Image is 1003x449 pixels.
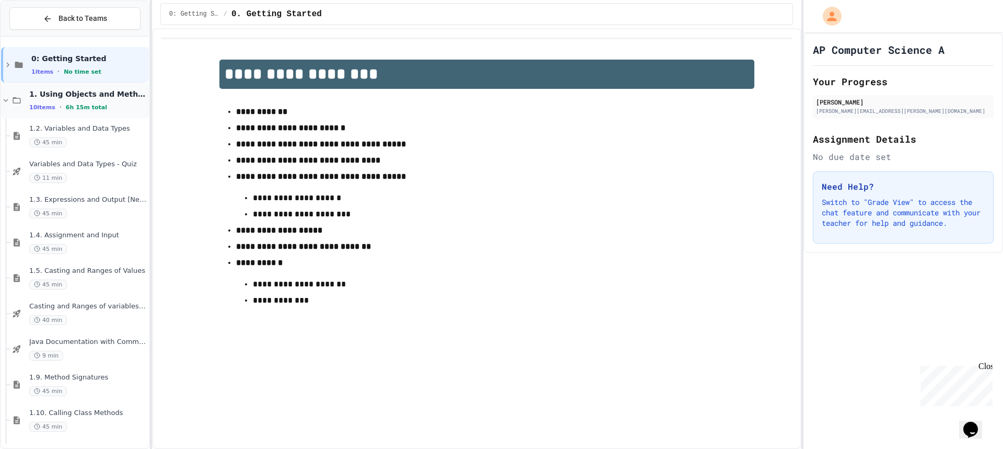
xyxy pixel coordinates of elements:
[812,4,844,28] div: My Account
[959,407,993,439] iframe: chat widget
[813,132,994,146] h2: Assignment Details
[816,97,990,107] div: [PERSON_NAME]
[29,373,147,382] span: 1.9. Method Signatures
[29,267,147,275] span: 1.5. Casting and Ranges of Values
[66,104,107,111] span: 6h 15m total
[29,302,147,311] span: Casting and Ranges of variables - Quiz
[29,124,147,133] span: 1.2. Variables and Data Types
[9,7,141,30] button: Back to Teams
[29,315,67,325] span: 40 min
[29,351,63,361] span: 9 min
[59,13,107,24] span: Back to Teams
[29,231,147,240] span: 1.4. Assignment and Input
[231,8,322,20] span: 0. Getting Started
[224,10,227,18] span: /
[31,68,53,75] span: 1 items
[29,209,67,218] span: 45 min
[64,68,101,75] span: No time set
[29,173,67,183] span: 11 min
[29,422,67,432] span: 45 min
[29,160,147,169] span: Variables and Data Types - Quiz
[31,54,147,63] span: 0: Getting Started
[29,280,67,290] span: 45 min
[169,10,219,18] span: 0: Getting Started
[822,180,985,193] h3: Need Help?
[916,362,993,406] iframe: chat widget
[4,4,72,66] div: Chat with us now!Close
[57,67,60,76] span: •
[29,104,55,111] span: 10 items
[813,151,994,163] div: No due date set
[29,244,67,254] span: 45 min
[813,42,944,57] h1: AP Computer Science A
[816,107,990,115] div: [PERSON_NAME][EMAIL_ADDRESS][PERSON_NAME][DOMAIN_NAME]
[29,409,147,418] span: 1.10. Calling Class Methods
[822,197,985,228] p: Switch to "Grade View" to access the chat feature and communicate with your teacher for help and ...
[29,137,67,147] span: 45 min
[29,195,147,204] span: 1.3. Expressions and Output [New]
[29,338,147,347] span: Java Documentation with Comments - Topic 1.8
[60,103,62,111] span: •
[29,386,67,396] span: 45 min
[813,74,994,89] h2: Your Progress
[29,89,147,99] span: 1. Using Objects and Methods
